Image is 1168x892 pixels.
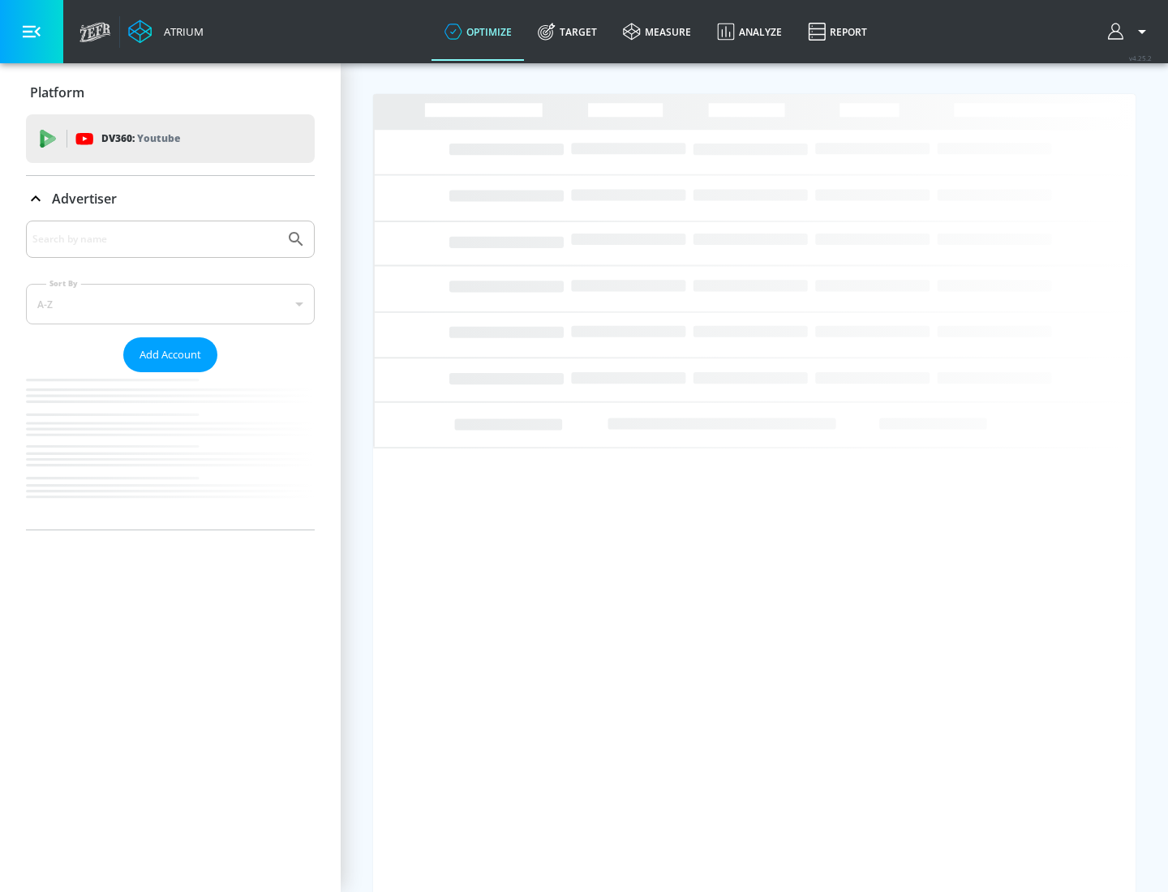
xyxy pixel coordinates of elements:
div: Platform [26,70,315,115]
div: Advertiser [26,221,315,530]
p: Platform [30,84,84,101]
div: A-Z [26,284,315,324]
div: DV360: Youtube [26,114,315,163]
span: v 4.25.2 [1129,54,1152,62]
p: DV360: [101,130,180,148]
label: Sort By [46,278,81,289]
p: Youtube [137,130,180,147]
button: Add Account [123,337,217,372]
a: Target [525,2,610,61]
input: Search by name [32,229,278,250]
div: Atrium [157,24,204,39]
nav: list of Advertiser [26,372,315,530]
span: Add Account [140,345,201,364]
a: Atrium [128,19,204,44]
a: Report [795,2,880,61]
a: optimize [432,2,525,61]
a: measure [610,2,704,61]
div: Advertiser [26,176,315,221]
a: Analyze [704,2,795,61]
p: Advertiser [52,190,117,208]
